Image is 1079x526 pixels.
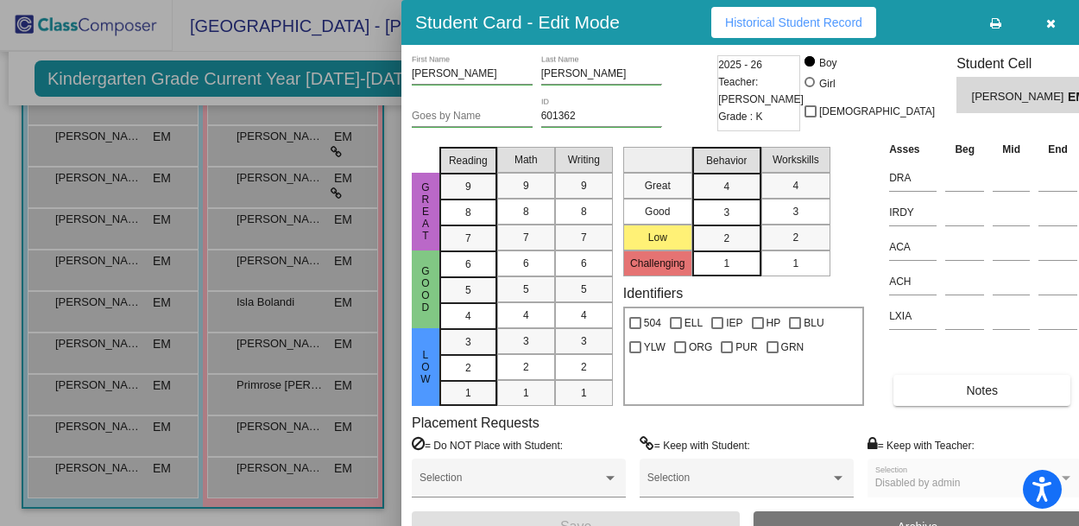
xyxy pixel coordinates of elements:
[792,178,798,193] span: 4
[465,385,471,401] span: 1
[941,140,988,159] th: Beg
[523,333,529,349] span: 3
[889,303,937,329] input: assessment
[523,307,529,323] span: 4
[889,165,937,191] input: assessment
[465,282,471,298] span: 5
[568,152,600,168] span: Writing
[718,56,762,73] span: 2025 - 26
[723,205,729,220] span: 3
[412,111,533,123] input: goes by name
[875,477,961,489] span: Disabled by admin
[819,101,935,122] span: [DEMOGRAPHIC_DATA]
[412,436,563,453] label: = Do NOT Place with Student:
[767,313,781,333] span: HP
[644,337,666,358] span: YLW
[723,179,729,194] span: 4
[465,257,471,272] span: 6
[818,55,837,71] div: Boy
[893,375,1070,406] button: Notes
[523,282,529,297] span: 5
[418,349,433,385] span: Low
[465,360,471,376] span: 2
[792,204,798,219] span: 3
[523,256,529,271] span: 6
[465,334,471,350] span: 3
[523,385,529,401] span: 1
[640,436,750,453] label: = Keep with Student:
[725,16,862,29] span: Historical Student Record
[868,436,975,453] label: = Keep with Teacher:
[804,313,823,333] span: BLU
[523,178,529,193] span: 9
[465,179,471,194] span: 9
[726,313,742,333] span: IEP
[718,108,762,125] span: Grade : K
[781,337,805,358] span: GRN
[735,337,757,358] span: PUR
[972,88,1068,106] span: [PERSON_NAME]
[792,230,798,245] span: 2
[465,308,471,324] span: 4
[581,230,587,245] span: 7
[523,230,529,245] span: 7
[889,234,937,260] input: assessment
[523,204,529,219] span: 8
[581,282,587,297] span: 5
[418,265,433,314] span: Good
[523,359,529,375] span: 2
[541,111,662,123] input: Enter ID
[966,383,998,397] span: Notes
[418,181,433,242] span: Great
[465,231,471,246] span: 7
[581,385,587,401] span: 1
[818,76,836,92] div: Girl
[644,313,661,333] span: 504
[581,204,587,219] span: 8
[581,359,587,375] span: 2
[412,415,539,431] label: Placement Requests
[885,140,941,159] th: Asses
[889,269,937,295] input: assessment
[711,7,876,38] button: Historical Student Record
[581,178,587,193] span: 9
[449,153,488,168] span: Reading
[581,256,587,271] span: 6
[889,200,937,225] input: assessment
[581,333,587,349] span: 3
[623,285,683,301] label: Identifiers
[581,307,587,323] span: 4
[685,313,703,333] span: ELL
[514,152,538,168] span: Math
[723,256,729,271] span: 1
[773,152,819,168] span: Workskills
[689,337,712,358] span: ORG
[706,153,747,168] span: Behavior
[415,11,620,33] h3: Student Card - Edit Mode
[792,256,798,271] span: 1
[718,73,804,108] span: Teacher: [PERSON_NAME]
[723,231,729,246] span: 2
[465,205,471,220] span: 8
[988,140,1034,159] th: Mid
